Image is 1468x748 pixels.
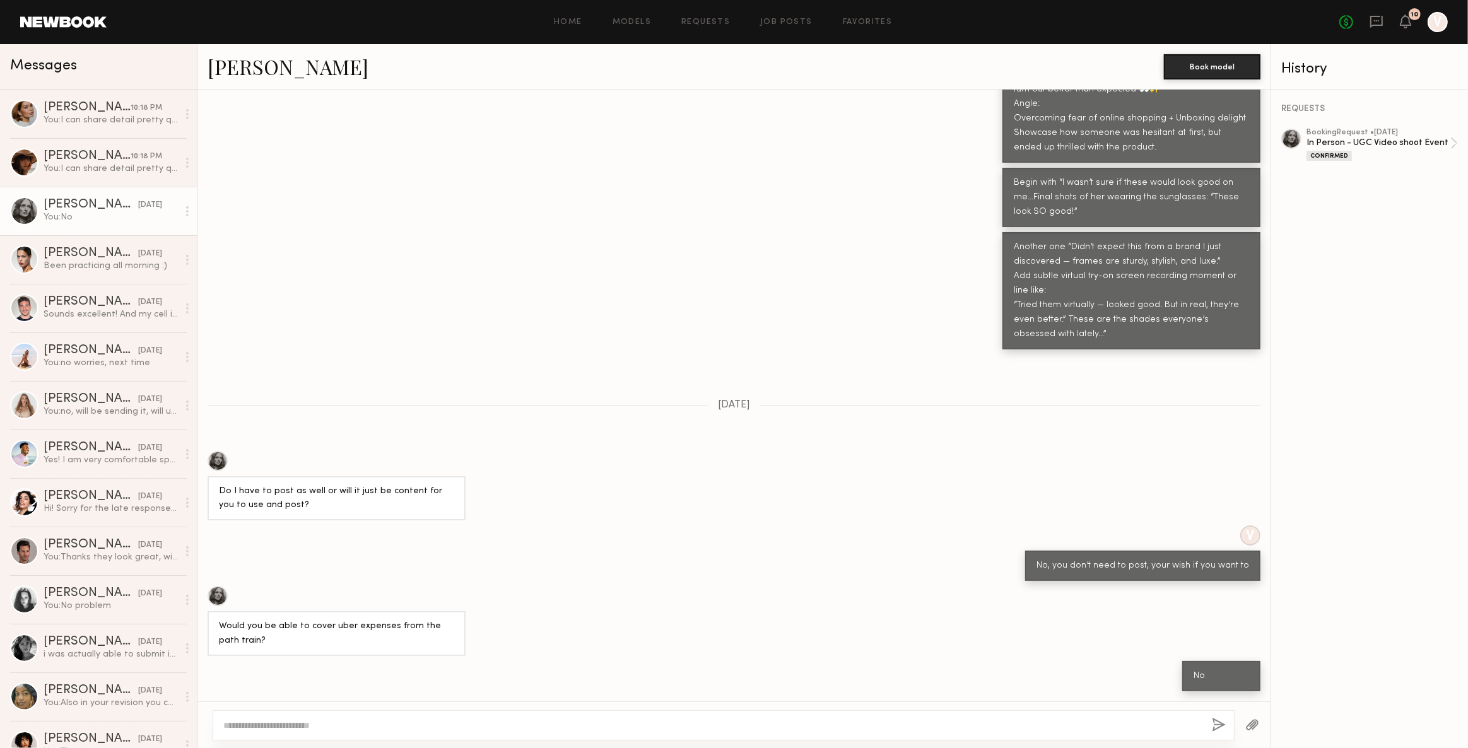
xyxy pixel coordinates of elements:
div: 10:18 PM [131,151,162,163]
div: You: I can share detail pretty quick if you are available and interested, I know its last minute [44,114,178,126]
div: [PERSON_NAME] [44,102,131,114]
div: [PERSON_NAME] [44,393,138,406]
div: Begin with “I wasn’t sure if these would look good on me…Final shots of her wearing the sunglasse... [1014,176,1249,219]
div: [PERSON_NAME] [44,296,138,308]
a: Book model [1164,61,1260,71]
a: Models [613,18,651,26]
div: [PERSON_NAME] [44,490,138,503]
div: i was actually able to submit it on the app, i did it earlier [DATE] [44,648,178,660]
div: History [1281,62,1458,76]
div: [PERSON_NAME] [44,684,138,697]
div: You: Thanks they look great, will you be able to share the video without text as well? And I woul... [44,551,178,563]
div: [PERSON_NAME] [44,587,138,600]
a: Favorites [843,18,893,26]
div: booking Request • [DATE] [1307,129,1450,137]
div: You: no, will be sending it, will update once we do [44,406,178,418]
div: [PERSON_NAME] [44,344,138,357]
div: [DATE] [138,296,162,308]
a: V [1428,12,1448,32]
a: bookingRequest •[DATE]In Person - UGC Video shoot EventConfirmed [1307,129,1458,161]
div: Hi! Sorry for the late response. Yes, if the opportunity is still available, I’m interested! Than... [44,503,178,515]
div: [PERSON_NAME] [44,539,138,551]
div: Been practicing all morning :) [44,260,178,272]
div: [DATE] [138,442,162,454]
div: POV: You’re scared to order sunglasses online… but they turn out better than expected 👀✨” Angle: ... [1014,68,1249,155]
div: 10 [1411,11,1419,18]
div: [DATE] [138,345,162,357]
div: [PERSON_NAME] [44,636,138,648]
div: [DATE] [138,199,162,211]
div: [PERSON_NAME] [44,150,131,163]
div: REQUESTS [1281,105,1458,114]
div: [DATE] [138,394,162,406]
a: Requests [681,18,730,26]
div: No [1194,669,1249,684]
div: [DATE] [138,636,162,648]
div: You: No problem [44,600,178,612]
div: Yes! I am very comfortable speaking on camera. [44,454,178,466]
div: You: No [44,211,178,223]
div: You: I can share detail pretty quick if you are available and interested, I know its last minute [44,163,178,175]
div: Would you be able to cover uber expenses from the path train? [219,619,454,648]
div: [PERSON_NAME] [44,247,138,260]
div: You: Also in your revision you can mention that this glasses name Kalamazoo in clear brown [44,697,178,709]
a: Job Posts [760,18,813,26]
div: [DATE] [138,491,162,503]
button: Book model [1164,54,1260,79]
div: Another one “Didn’t expect this from a brand I just discovered — frames are sturdy, stylish, and ... [1014,240,1249,342]
div: [PERSON_NAME] [44,733,138,745]
div: [DATE] [138,539,162,551]
div: Do I have to post as well or will it just be content for you to use and post? [219,484,454,513]
div: [DATE] [138,733,162,745]
div: [DATE] [138,685,162,697]
div: You: no worries, next time [44,357,178,369]
div: [PERSON_NAME] [44,199,138,211]
div: Sounds excellent! And my cell is [PHONE_NUMBER] Thank you [44,308,178,320]
div: [DATE] [138,588,162,600]
div: [PERSON_NAME] [44,441,138,454]
div: Confirmed [1307,151,1352,161]
div: [DATE] [138,248,162,260]
div: In Person - UGC Video shoot Event [1307,137,1450,149]
div: No, you don’t need to post, your wish if you want to [1036,559,1249,573]
span: [DATE] [718,400,750,411]
a: Home [554,18,582,26]
span: Messages [10,59,77,73]
div: 10:18 PM [131,102,162,114]
a: [PERSON_NAME] [208,53,368,80]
